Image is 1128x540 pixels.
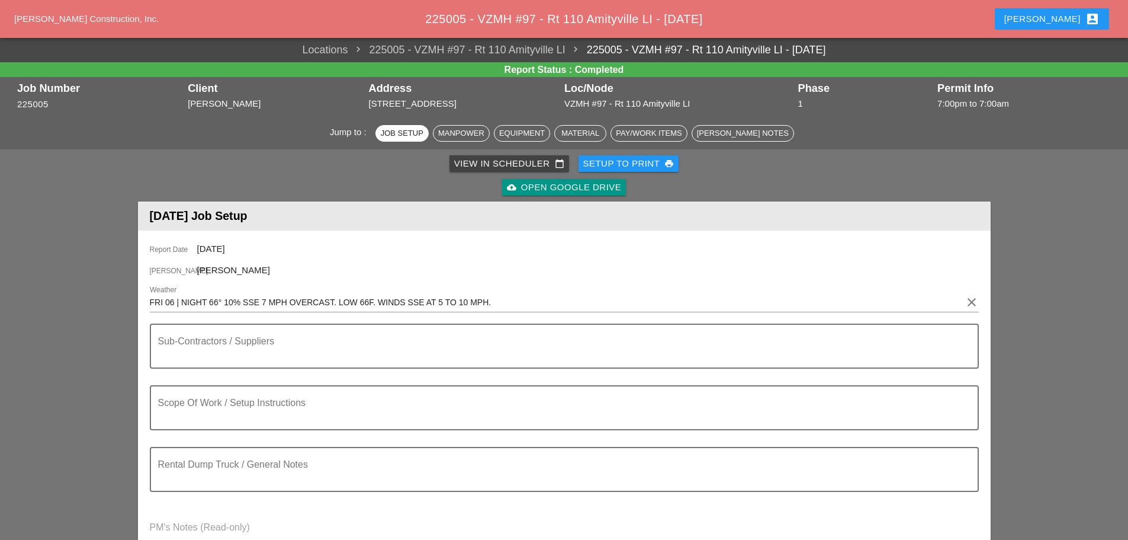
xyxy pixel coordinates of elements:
div: 7:00pm to 7:00am [937,97,1111,111]
div: [PERSON_NAME] Notes [697,127,789,139]
button: Material [554,125,606,142]
div: Manpower [438,127,484,139]
div: Client [188,82,362,94]
i: cloud_upload [507,183,516,192]
i: calendar_today [555,159,564,168]
div: Permit Info [937,82,1111,94]
textarea: Scope Of Work / Setup Instructions [158,401,961,429]
div: Equipment [499,127,545,139]
div: Address [369,82,558,94]
div: [PERSON_NAME] [1004,12,1100,26]
div: Pay/Work Items [616,127,682,139]
a: Locations [302,42,348,58]
div: Job Number [17,82,182,94]
span: [PERSON_NAME] [197,265,270,275]
button: Job Setup [375,125,429,142]
button: Pay/Work Items [610,125,687,142]
div: View in Scheduler [454,157,564,171]
i: clear [965,295,979,309]
div: [PERSON_NAME] [188,97,362,111]
i: account_box [1085,12,1100,26]
button: 225005 [17,98,49,111]
span: Jump to : [330,127,371,137]
i: print [664,159,674,168]
div: VZMH #97 - Rt 110 Amityville LI [564,97,792,111]
button: Setup to Print [579,155,679,172]
header: [DATE] Job Setup [138,202,991,231]
div: 1 [798,97,932,111]
a: Open Google Drive [502,179,626,196]
div: Job Setup [381,127,423,139]
div: Loc/Node [564,82,792,94]
span: Report Date [150,244,197,255]
textarea: Sub-Contractors / Suppliers [158,339,961,368]
button: [PERSON_NAME] Notes [692,125,794,142]
a: [PERSON_NAME] Construction, Inc. [14,14,159,24]
button: [PERSON_NAME] [995,8,1109,30]
span: [PERSON_NAME] [150,266,197,276]
a: View in Scheduler [449,155,569,172]
a: 225005 - VZMH #97 - Rt 110 Amityville LI - [DATE] [565,42,826,58]
button: Manpower [433,125,490,142]
span: 225005 - VZMH #97 - Rt 110 Amityville LI [348,42,565,58]
span: [DATE] [197,244,225,254]
div: Open Google Drive [507,181,621,194]
div: Phase [798,82,932,94]
div: Material [560,127,601,139]
textarea: Rental Dump Truck / General Notes [158,462,961,491]
button: Equipment [494,125,550,142]
span: 225005 - VZMH #97 - Rt 110 Amityville LI - [DATE] [425,12,702,25]
input: Weather [150,293,962,312]
div: [STREET_ADDRESS] [369,97,558,111]
div: Setup to Print [583,157,674,171]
